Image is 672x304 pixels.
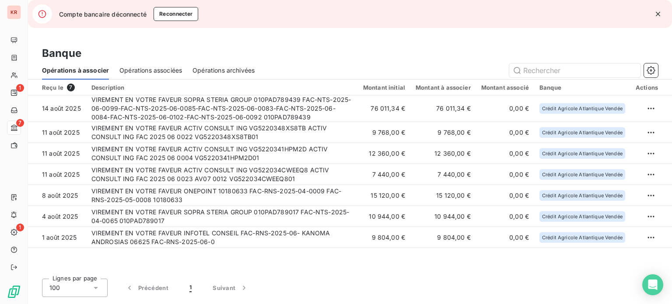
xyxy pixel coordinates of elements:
[509,63,640,77] input: Rechercher
[86,206,358,227] td: VIREMENT EN VOTRE FAVEUR SOPRA STERIA GROUP 010PAD789017 FAC-NTS-2025-04-0065 010PAD789017
[42,45,81,61] h3: Banque
[358,95,410,122] td: 76 011,34 €
[42,84,81,91] div: Reçu le
[28,227,86,248] td: 1 août 2025
[476,143,534,164] td: 0,00 €
[542,130,623,135] span: Crédit Agricole Atlantique Vendée
[42,66,109,75] span: Opérations à associer
[358,164,410,185] td: 7 440,00 €
[28,206,86,227] td: 4 août 2025
[86,227,358,248] td: VIREMENT EN VOTRE FAVEUR INFOTEL CONSEIL FAC-RNS-2025-06- KANOMA ANDROSIAS 06625 FAC-RNS-2025-06-0
[16,224,24,231] span: 1
[28,164,86,185] td: 11 août 2025
[16,119,24,127] span: 7
[542,172,623,177] span: Crédit Agricole Atlantique Vendée
[358,143,410,164] td: 12 360,00 €
[358,122,410,143] td: 9 768,00 €
[86,143,358,164] td: VIREMENT EN VOTRE FAVEUR ACTIV CONSULT ING VG5220341HPM2D ACTIV CONSULT ING FAC 2025 06 0004 VG52...
[16,84,24,92] span: 1
[476,122,534,143] td: 0,00 €
[539,84,625,91] div: Banque
[410,185,476,206] td: 15 120,00 €
[636,84,658,91] div: Actions
[358,185,410,206] td: 15 120,00 €
[86,95,358,122] td: VIREMENT EN VOTRE FAVEUR SOPRA STERIA GROUP 010PAD789439 FAC-NTS-2025-06-0099-FAC-NTS-2025-06-008...
[59,10,147,19] span: Compte bancaire déconnecté
[542,106,623,111] span: Crédit Agricole Atlantique Vendée
[542,151,623,156] span: Crédit Agricole Atlantique Vendée
[49,283,60,292] span: 100
[7,225,21,239] a: 1
[67,84,75,91] span: 7
[179,279,202,297] button: 1
[358,227,410,248] td: 9 804,00 €
[416,84,471,91] div: Montant à associer
[28,143,86,164] td: 11 août 2025
[86,164,358,185] td: VIREMENT EN VOTRE FAVEUR ACTIV CONSULT ING VG522034CWEEQ8 ACTIV CONSULT ING FAC 2025 06 0023 AV07...
[410,227,476,248] td: 9 804,00 €
[476,206,534,227] td: 0,00 €
[363,84,405,91] div: Montant initial
[410,206,476,227] td: 10 944,00 €
[7,121,21,135] a: 7
[86,185,358,206] td: VIREMENT EN VOTRE FAVEUR ONEPOINT 10180633 FAC-RNS-2025-04-0009 FAC-RNS-2025-05-0008 10180633
[410,95,476,122] td: 76 011,34 €
[28,95,86,122] td: 14 août 2025
[542,235,623,240] span: Crédit Agricole Atlantique Vendée
[476,95,534,122] td: 0,00 €
[476,185,534,206] td: 0,00 €
[86,122,358,143] td: VIREMENT EN VOTRE FAVEUR ACTIV CONSULT ING VG5220348XS8TB ACTIV CONSULT ING FAC 2025 06 0022 VG52...
[410,164,476,185] td: 7 440,00 €
[476,227,534,248] td: 0,00 €
[115,279,179,297] button: Précédent
[410,122,476,143] td: 9 768,00 €
[7,86,21,100] a: 1
[410,143,476,164] td: 12 360,00 €
[28,185,86,206] td: 8 août 2025
[154,7,199,21] button: Reconnecter
[642,274,663,295] div: Open Intercom Messenger
[189,283,192,292] span: 1
[202,279,259,297] button: Suivant
[358,206,410,227] td: 10 944,00 €
[7,285,21,299] img: Logo LeanPay
[91,84,353,91] div: Description
[542,214,623,219] span: Crédit Agricole Atlantique Vendée
[542,193,623,198] span: Crédit Agricole Atlantique Vendée
[481,84,529,91] div: Montant associé
[28,122,86,143] td: 11 août 2025
[476,164,534,185] td: 0,00 €
[192,66,255,75] span: Opérations archivées
[7,5,21,19] div: KR
[119,66,182,75] span: Opérations associées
